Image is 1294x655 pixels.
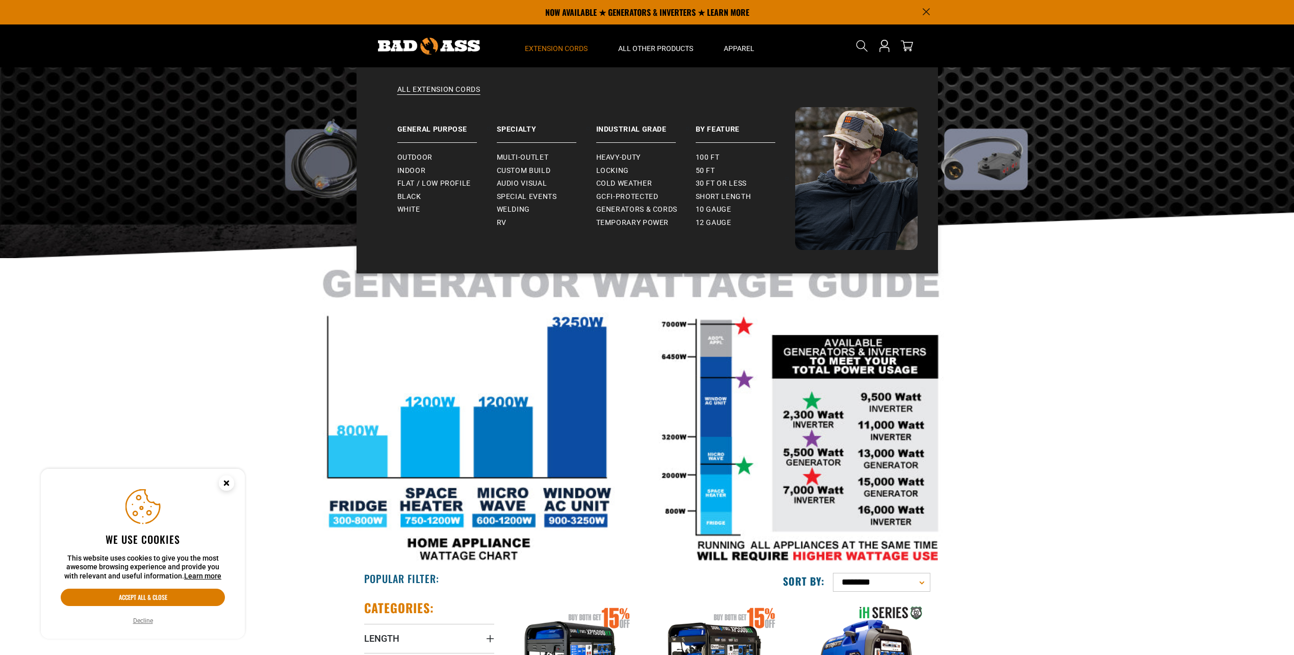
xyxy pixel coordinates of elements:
a: Industrial Grade [596,107,696,143]
summary: Length [364,624,494,652]
summary: Apparel [708,24,770,67]
a: 100 ft [696,151,795,164]
summary: Extension Cords [510,24,603,67]
a: Custom Build [497,164,596,178]
span: Temporary Power [596,218,669,228]
span: Custom Build [497,166,551,175]
h2: We use cookies [61,533,225,546]
a: All Extension Cords [377,85,918,107]
a: 10 gauge [696,203,795,216]
span: Multi-Outlet [497,153,549,162]
span: Locking [596,166,629,175]
aside: Cookie Consent [41,469,245,639]
a: Welding [497,203,596,216]
a: White [397,203,497,216]
span: Short Length [696,192,751,201]
a: Learn more [184,572,221,580]
summary: Search [854,38,870,54]
a: Multi-Outlet [497,151,596,164]
span: RV [497,218,506,228]
span: 50 ft [696,166,715,175]
a: By Feature [696,107,795,143]
a: Locking [596,164,696,178]
span: Heavy-Duty [596,153,641,162]
span: Extension Cords [525,44,588,53]
a: Generators & Cords [596,203,696,216]
a: Outdoor [397,151,497,164]
a: Flat / Low Profile [397,177,497,190]
span: 100 ft [696,153,720,162]
a: Black [397,190,497,204]
span: Generators & Cords [596,205,678,214]
span: Indoor [397,166,426,175]
span: GCFI-Protected [596,192,658,201]
a: 12 gauge [696,216,795,230]
span: Cold Weather [596,179,652,188]
span: Special Events [497,192,557,201]
a: 30 ft or less [696,177,795,190]
span: 30 ft or less [696,179,747,188]
a: Heavy-Duty [596,151,696,164]
a: GCFI-Protected [596,190,696,204]
span: Length [364,633,399,644]
label: Sort by: [783,574,825,588]
a: Audio Visual [497,177,596,190]
span: Welding [497,205,530,214]
span: Audio Visual [497,179,547,188]
span: 12 gauge [696,218,731,228]
span: Apparel [724,44,754,53]
p: This website uses cookies to give you the most awesome browsing experience and provide you with r... [61,554,225,581]
h2: Popular Filter: [364,572,439,585]
button: Decline [130,616,156,626]
h2: Categories: [364,600,435,616]
a: RV [497,216,596,230]
span: White [397,205,420,214]
img: Bad Ass Extension Cords [378,38,480,55]
a: Specialty [497,107,596,143]
span: 10 gauge [696,205,731,214]
span: Black [397,192,421,201]
a: Temporary Power [596,216,696,230]
img: Bad Ass Extension Cords [795,107,918,250]
summary: All Other Products [603,24,708,67]
span: Outdoor [397,153,433,162]
a: Cold Weather [596,177,696,190]
a: Short Length [696,190,795,204]
a: Special Events [497,190,596,204]
a: 50 ft [696,164,795,178]
span: All Other Products [618,44,693,53]
a: General Purpose [397,107,497,143]
a: Indoor [397,164,497,178]
button: Accept all & close [61,589,225,606]
span: Flat / Low Profile [397,179,471,188]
